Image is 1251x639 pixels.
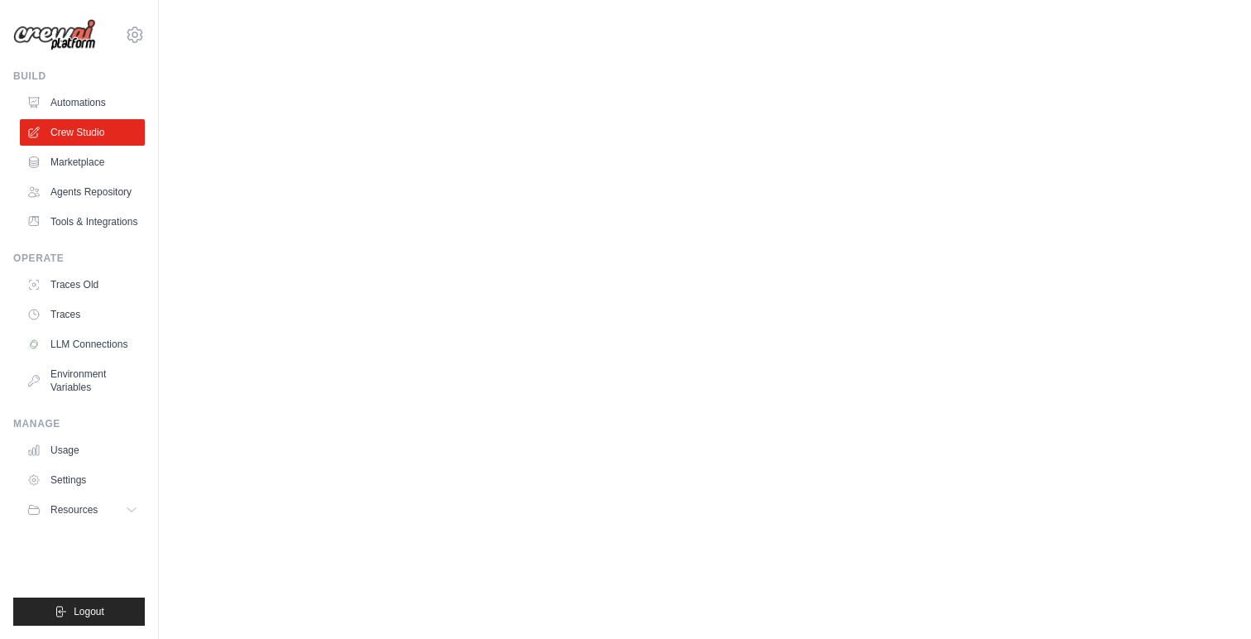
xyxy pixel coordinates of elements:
button: Logout [13,598,145,626]
a: LLM Connections [20,331,145,358]
button: Resources [20,497,145,523]
div: Operate [13,252,145,265]
a: Traces [20,301,145,328]
span: Logout [74,605,104,618]
span: Resources [50,503,98,516]
a: Agents Repository [20,179,145,205]
a: Traces Old [20,271,145,298]
a: Tools & Integrations [20,209,145,235]
a: Usage [20,437,145,464]
a: Settings [20,467,145,493]
div: Manage [13,417,145,430]
a: Automations [20,89,145,116]
div: Build [13,70,145,83]
img: Logo [13,19,96,51]
a: Environment Variables [20,361,145,401]
a: Crew Studio [20,119,145,146]
a: Marketplace [20,149,145,175]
